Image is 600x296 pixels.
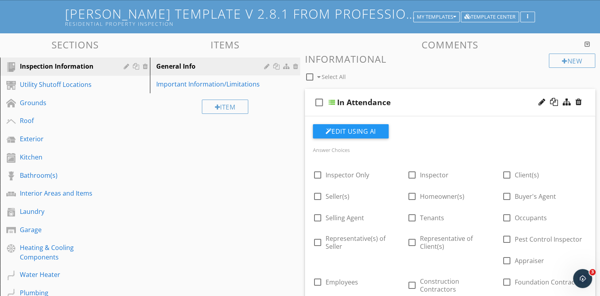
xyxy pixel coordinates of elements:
span: Pest Control Inspector [515,235,582,244]
span: Homeowner(s) [420,192,464,201]
span: Inspector Only [326,171,369,179]
div: Kitchen [20,152,112,162]
div: Roof [20,116,112,125]
div: My Templates [417,14,456,20]
div: Exterior [20,134,112,144]
div: Interior Areas and Items [20,188,112,198]
span: Occupants [515,213,547,222]
span: Construction Contractors [420,277,459,294]
h3: Comments [305,39,596,50]
div: General Info [156,62,266,71]
i: check_box_outline_blank [313,93,326,112]
iframe: Intercom live chat [573,269,592,288]
span: 3 [589,269,596,275]
span: Inspector [420,171,449,179]
span: Tenants [420,213,444,222]
button: Edit Using AI [313,124,389,138]
div: Utility Shutoff Locations [20,80,112,89]
div: Laundry [20,207,112,216]
span: Seller(s) [326,192,349,201]
button: Template Center [461,12,519,23]
span: Select All [322,73,346,81]
div: Bathroom(s) [20,171,112,180]
div: Important Information/Limitations [156,79,266,89]
span: Selling Agent [326,213,364,222]
div: Residential Property Inspection [65,21,416,27]
span: Client(s) [515,171,539,179]
span: Representative of Client(s) [420,234,473,251]
h3: Informational [305,54,596,64]
a: Template Center [461,13,519,20]
div: In Attendance [337,98,391,107]
div: Heating & Cooling Components [20,243,112,262]
div: Garage [20,225,112,234]
div: New [549,54,595,68]
span: Appraiser [515,256,544,265]
span: Foundation Contractor [515,278,584,286]
span: Employees [326,278,358,286]
div: Inspection Information [20,62,112,71]
h1: [PERSON_NAME] Template v 2.8.1 from Professional Home Inspections LLC [65,7,535,27]
span: Representative(s) of Seller [326,234,385,251]
label: Answer Choices [313,146,350,154]
h3: Items [150,39,300,50]
div: Item [202,100,249,114]
button: My Templates [413,12,460,23]
div: Water Heater [20,270,112,279]
span: Buyer's Agent [515,192,556,201]
div: Grounds [20,98,112,108]
div: Template Center [464,14,516,20]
